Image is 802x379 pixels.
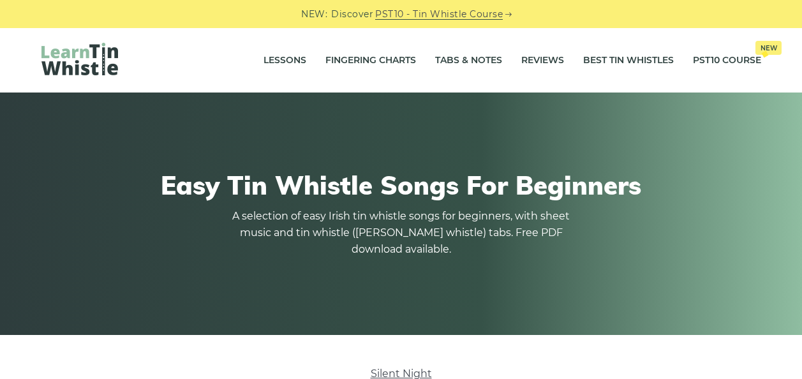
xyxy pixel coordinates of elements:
[521,45,564,77] a: Reviews
[583,45,674,77] a: Best Tin Whistles
[693,45,761,77] a: PST10 CourseNew
[435,45,502,77] a: Tabs & Notes
[229,208,574,258] p: A selection of easy Irish tin whistle songs for beginners, with sheet music and tin whistle ([PER...
[325,45,416,77] a: Fingering Charts
[264,45,306,77] a: Lessons
[41,170,761,200] h1: Easy Tin Whistle Songs For Beginners
[755,41,782,55] span: New
[41,43,118,75] img: LearnTinWhistle.com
